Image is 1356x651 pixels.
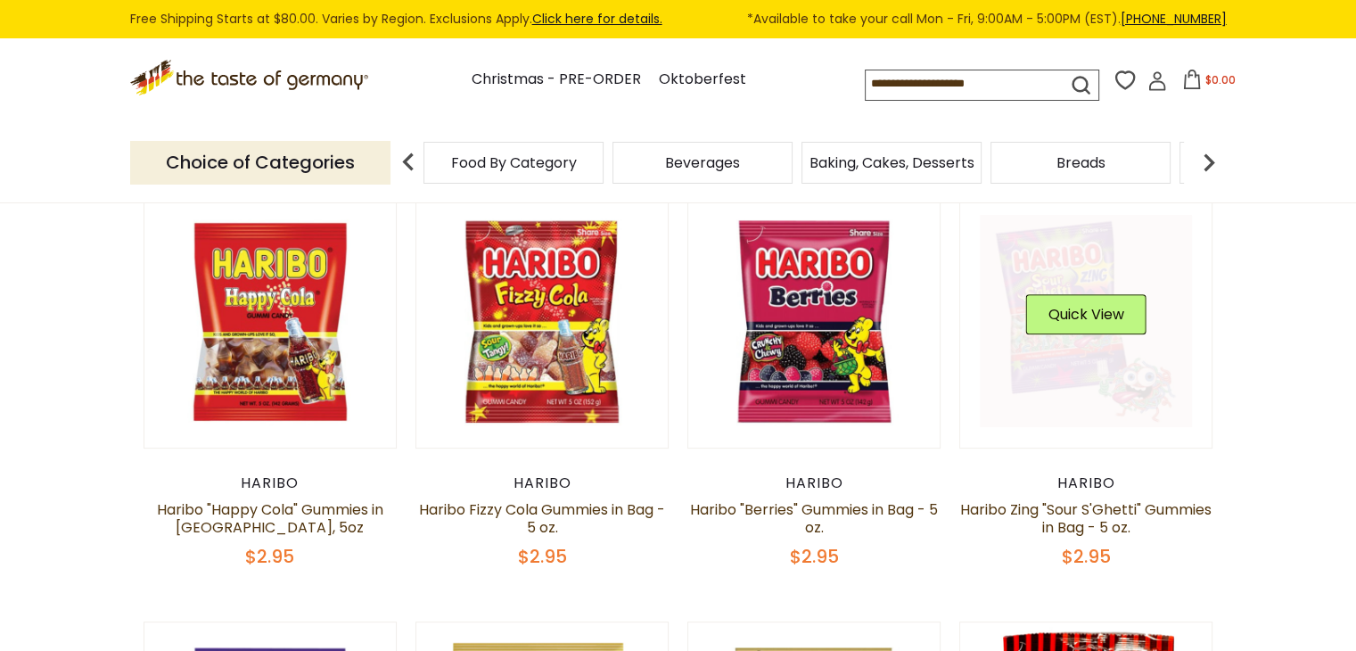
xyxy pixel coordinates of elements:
span: *Available to take your call Mon - Fri, 9:00AM - 5:00PM (EST). [747,9,1227,29]
a: [PHONE_NUMBER] [1121,10,1227,28]
img: previous arrow [390,144,426,180]
button: Quick View [1026,294,1146,334]
a: Haribo "Berries" Gummies in Bag - 5 oz. [690,499,938,538]
a: Food By Category [451,156,577,169]
a: Oktoberfest [659,68,746,92]
a: Breads [1056,156,1105,169]
div: Haribo [687,474,941,492]
img: Haribo [416,195,669,448]
span: $2.95 [245,544,294,569]
button: $0.00 [1171,70,1246,96]
a: Haribo Zing "Sour S'Ghetti" Gummies in Bag - 5 oz. [960,499,1212,538]
div: Haribo [144,474,398,492]
span: $0.00 [1205,72,1236,87]
div: Haribo [959,474,1213,492]
img: Haribo [960,195,1212,448]
div: Free Shipping Starts at $80.00. Varies by Region. Exclusions Apply. [130,9,1227,29]
span: $2.95 [517,544,566,569]
a: Haribo "Happy Cola" Gummies in [GEOGRAPHIC_DATA], 5oz [157,499,383,538]
a: Baking, Cakes, Desserts [809,156,974,169]
p: Choice of Categories [130,141,390,185]
img: Haribo [144,195,397,448]
a: Christmas - PRE-ORDER [472,68,641,92]
a: Click here for details. [532,10,662,28]
span: $2.95 [1062,544,1111,569]
div: Haribo [415,474,670,492]
a: Beverages [665,156,740,169]
span: $2.95 [790,544,839,569]
img: Haribo [688,195,941,448]
a: Haribo Fizzy Cola Gummies in Bag - 5 oz. [419,499,665,538]
img: next arrow [1191,144,1227,180]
